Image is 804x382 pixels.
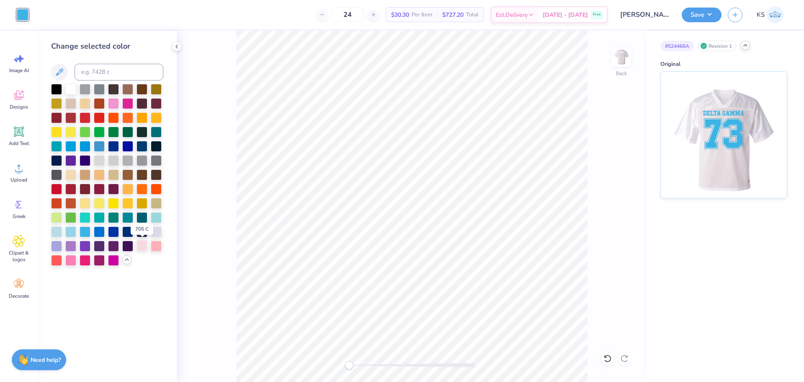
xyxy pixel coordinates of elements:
span: KS [757,10,765,20]
input: Untitled Design [614,6,675,23]
div: # 524466A [660,41,694,51]
input: e.g. 7428 c [75,64,163,81]
span: Add Text [9,140,29,147]
div: Revision 1 [698,41,737,51]
span: Upload [10,177,27,183]
div: Accessibility label [345,361,353,369]
strong: Need help? [31,356,61,364]
span: Free [593,12,601,18]
img: Kath Sales [767,6,783,23]
span: Greek [13,213,26,220]
button: Save [682,8,722,22]
span: Clipart & logos [5,249,33,263]
img: Back [613,49,630,65]
span: Est. Delivery [496,10,528,19]
input: – – [331,7,364,22]
span: Total [466,10,479,19]
span: [DATE] - [DATE] [543,10,588,19]
img: Original [672,72,776,198]
span: $30.30 [391,10,409,19]
span: Designs [10,104,28,110]
div: 705 C [131,223,153,235]
span: Image AI [9,67,29,74]
span: Decorate [9,293,29,299]
div: Change selected color [51,41,163,52]
a: KS [753,6,787,23]
span: $727.20 [442,10,464,19]
span: Per Item [412,10,432,19]
div: Original [660,60,787,69]
div: Back [616,70,627,77]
